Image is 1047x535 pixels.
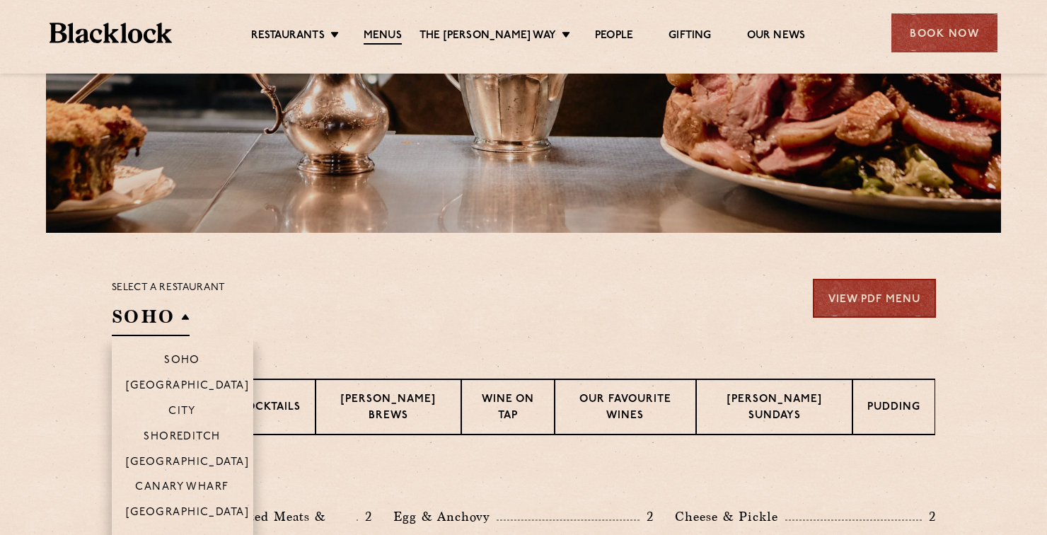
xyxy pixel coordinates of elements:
p: [GEOGRAPHIC_DATA] [126,456,250,469]
p: [GEOGRAPHIC_DATA] [126,507,250,519]
a: View PDF Menu [813,279,936,318]
p: Select a restaurant [112,279,226,297]
p: Soho [164,355,200,367]
a: Menus [364,29,402,45]
p: 2 [922,507,936,526]
div: Book Now [891,13,997,52]
p: Canary Wharf [135,481,229,494]
p: Shoreditch [144,431,221,444]
h3: Pre Chop Bites [112,471,936,489]
p: 2 [358,507,372,526]
p: Cocktails [238,400,301,418]
p: Pudding [867,400,920,418]
p: [GEOGRAPHIC_DATA] [126,380,250,393]
a: Restaurants [251,29,325,43]
p: Cheese & Pickle [675,507,785,527]
h2: SOHO [112,304,190,336]
p: City [168,405,196,418]
p: Wine on Tap [476,392,540,425]
a: Gifting [669,29,711,43]
p: Our favourite wines [569,392,681,425]
p: [PERSON_NAME] Brews [330,392,447,425]
p: [PERSON_NAME] Sundays [711,392,838,425]
img: BL_Textured_Logo-footer-cropped.svg [50,23,172,43]
a: People [595,29,633,43]
a: The [PERSON_NAME] Way [420,29,556,43]
p: 2 [640,507,654,526]
a: Our News [747,29,806,43]
p: Egg & Anchovy [393,507,497,527]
